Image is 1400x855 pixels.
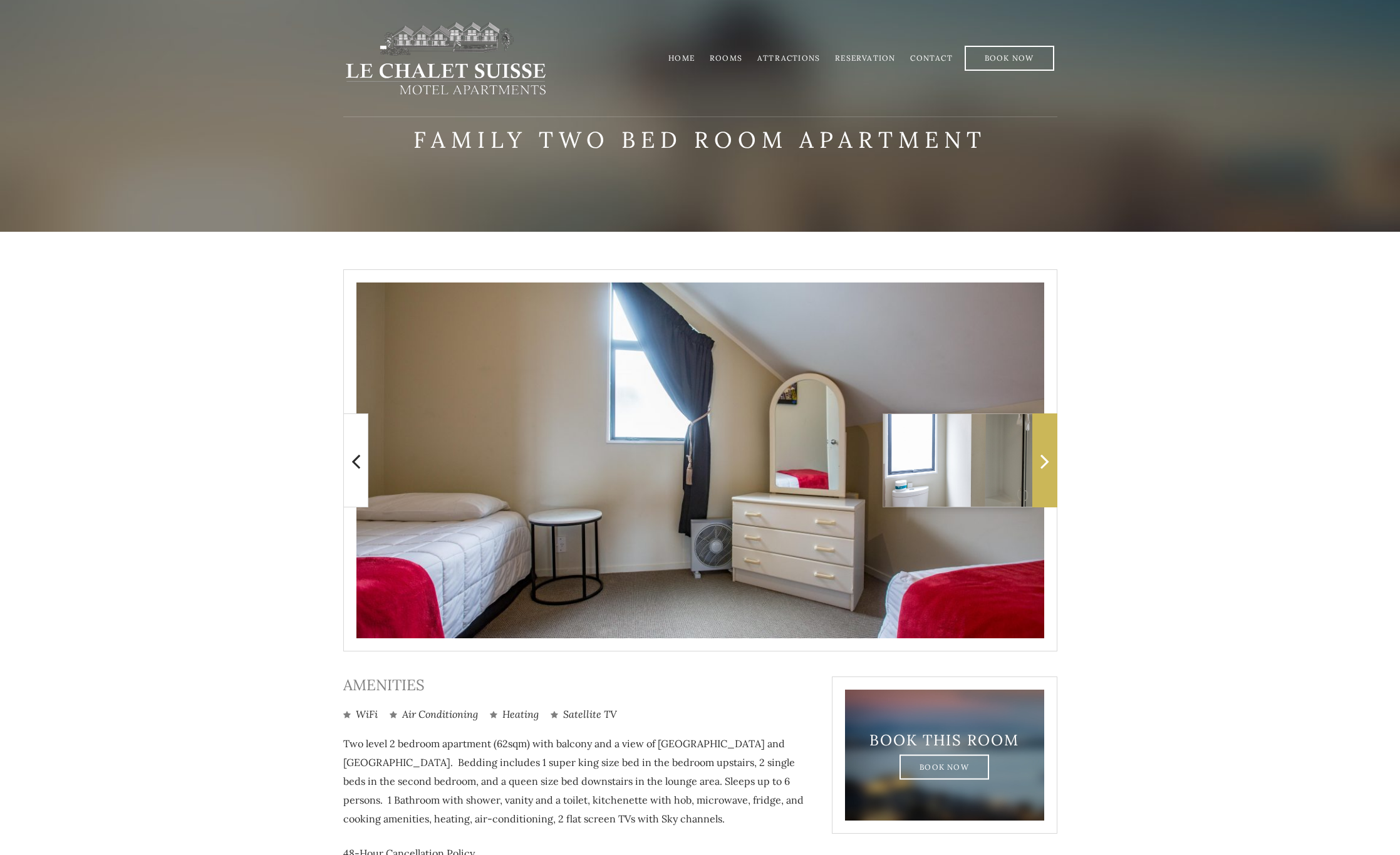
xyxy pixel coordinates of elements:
[343,734,813,828] p: Two level 2 bedroom apartment (62sqm) with balcony and a view of [GEOGRAPHIC_DATA] and [GEOGRAPHI...
[965,46,1054,71] a: Book Now
[867,731,1022,749] h3: Book This Room
[900,754,989,779] a: Book Now
[343,676,813,695] h3: Amenities
[343,707,378,722] li: WiFi
[710,53,742,63] a: Rooms
[551,707,617,722] li: Satellite TV
[390,707,478,722] li: Air Conditioning
[668,53,695,63] a: Home
[910,53,952,63] a: Contact
[757,53,820,63] a: Attractions
[343,21,548,96] img: lechaletsuisse
[835,53,895,63] a: Reservation
[490,707,539,722] li: Heating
